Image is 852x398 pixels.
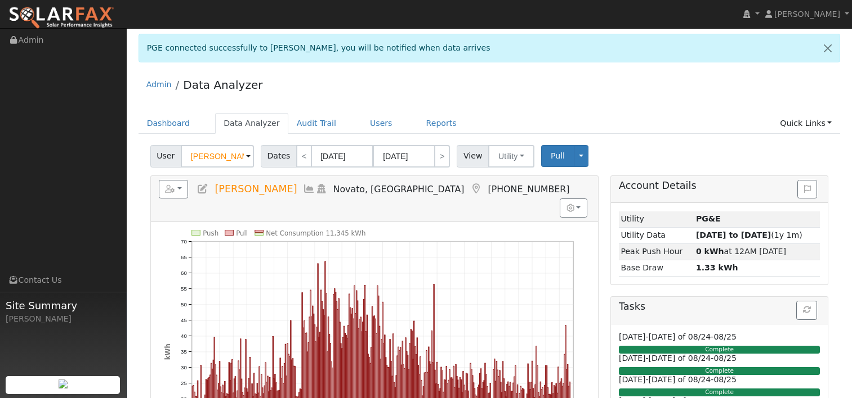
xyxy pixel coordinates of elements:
[816,34,840,62] a: Close
[181,286,187,292] text: 55
[362,113,401,134] a: Users
[541,145,574,167] button: Pull
[181,270,187,276] text: 60
[694,243,820,260] td: at 12AM [DATE]
[296,145,312,168] a: <
[619,367,820,375] div: Complete
[619,354,820,363] h6: [DATE]-[DATE] of 08/24-08/25
[470,183,482,195] a: Map
[457,145,489,168] span: View
[215,113,288,134] a: Data Analyzer
[619,211,694,228] td: Utility
[696,230,771,239] strong: [DATE] to [DATE]
[181,380,187,386] text: 25
[303,183,315,195] a: Multi-Series Graph
[183,78,262,92] a: Data Analyzer
[181,238,187,245] text: 70
[181,317,187,323] text: 45
[181,333,187,339] text: 40
[181,364,187,370] text: 30
[203,229,218,237] text: Push
[139,34,841,62] div: PGE connected successfully to [PERSON_NAME], you will be notified when data arrives
[619,388,820,396] div: Complete
[6,298,121,313] span: Site Summary
[619,332,820,342] h6: [DATE]-[DATE] of 08/24-08/25
[488,184,569,195] span: [PHONE_NUMBER]
[6,313,121,325] div: [PERSON_NAME]
[59,379,68,388] img: retrieve
[696,230,802,239] span: (1y 1m)
[696,214,721,223] strong: ID: 17189571, authorized: 08/18/25
[181,301,187,307] text: 50
[551,151,565,160] span: Pull
[619,260,694,276] td: Base Draw
[774,10,840,19] span: [PERSON_NAME]
[434,145,450,168] a: >
[619,375,820,385] h6: [DATE]-[DATE] of 08/24-08/25
[315,183,328,195] a: Login As (last Never)
[619,243,694,260] td: Peak Push Hour
[181,145,254,168] input: Select a User
[696,263,738,272] strong: 1.33 kWh
[696,247,724,256] strong: 0 kWh
[139,113,199,134] a: Dashboard
[619,346,820,354] div: Complete
[146,80,172,89] a: Admin
[771,113,840,134] a: Quick Links
[163,343,171,360] text: kWh
[333,184,465,195] span: Novato, [GEOGRAPHIC_DATA]
[619,227,694,243] td: Utility Data
[418,113,465,134] a: Reports
[261,145,297,168] span: Dates
[150,145,181,168] span: User
[797,180,817,199] button: Issue History
[8,6,114,30] img: SolarFax
[236,229,248,237] text: Pull
[796,301,817,320] button: Refresh
[197,183,209,195] a: Edit User (35050)
[619,180,820,192] h5: Account Details
[288,113,345,134] a: Audit Trail
[215,183,297,195] span: [PERSON_NAME]
[619,301,820,313] h5: Tasks
[181,254,187,260] text: 65
[266,229,365,237] text: Net Consumption 11,345 kWh
[488,145,534,168] button: Utility
[181,349,187,355] text: 35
